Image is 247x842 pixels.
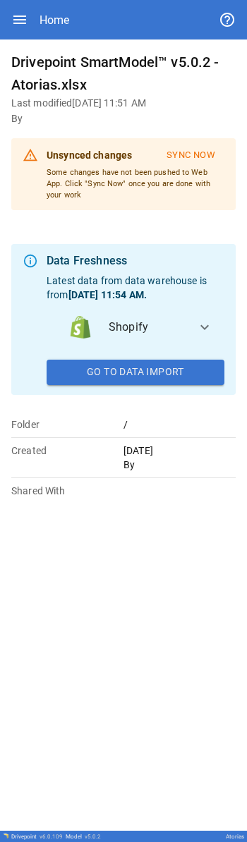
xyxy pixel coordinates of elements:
p: [DATE] [123,444,236,458]
button: Go To Data Import [47,360,224,385]
span: Shopify [109,319,185,336]
p: Latest data from data warehouse is from [47,274,224,302]
p: By [123,458,236,472]
div: Home [40,13,69,27]
img: Drivepoint [3,833,8,838]
h6: Last modified [DATE] 11:51 AM [11,96,236,111]
p: / [123,417,236,432]
div: Model [66,834,101,840]
b: Unsynced changes [47,150,132,161]
h6: Drivepoint SmartModel™ v5.0.2 - Atorias.xlsx [11,51,236,96]
p: Folder [11,417,123,432]
div: Drivepoint [11,834,63,840]
button: data_logoShopify [47,302,224,353]
h6: By [11,111,236,127]
span: expand_more [196,319,213,336]
img: data_logo [69,316,92,338]
button: Sync Now [157,144,224,167]
b: [DATE] 11:54 AM . [68,289,147,300]
p: Shared With [11,484,123,498]
span: v 5.0.2 [85,834,101,840]
span: v 6.0.109 [40,834,63,840]
p: Created [11,444,123,458]
p: Some changes have not been pushed to Web App. Click "Sync Now" once you are done with your work [47,167,224,200]
div: Atorias [226,834,244,840]
div: Data Freshness [47,252,224,269]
